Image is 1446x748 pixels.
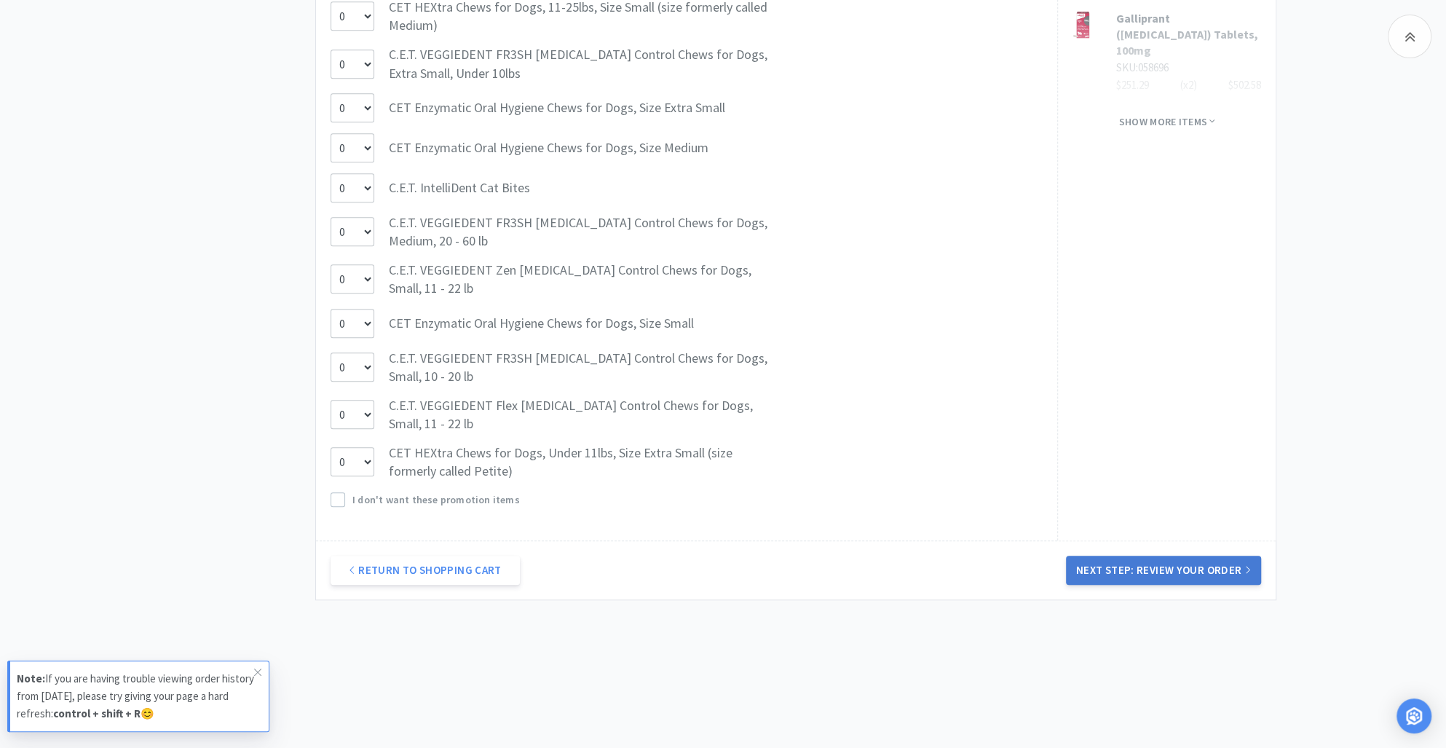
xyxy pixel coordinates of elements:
span: C.E.T. VEGGIEDENT FR3SH [MEDICAL_DATA] Control Chews for Dogs, Medium, 20 - 60 lb [389,213,767,250]
span: Show more items [1119,115,1215,129]
span: CET HEXtra Chews for Dogs, Under 11lbs, Size Extra Small (size formerly called Petite) [389,444,767,480]
span: I don't want these promotion items [352,492,520,508]
strong: control + shift + R [53,706,141,720]
span: CET Enzymatic Oral Hygiene Chews for Dogs, Size Medium [389,138,767,157]
div: Open Intercom Messenger [1396,698,1431,733]
span: C.E.T. VEGGIEDENT Flex [MEDICAL_DATA] Control Chews for Dogs, Small, 11 - 22 lb [389,396,767,433]
button: Next Step: Review Your Order [1066,556,1261,585]
span: C.E.T. IntelliDent Cat Bites [389,178,767,197]
span: C.E.T. VEGGIEDENT FR3SH [MEDICAL_DATA] Control Chews for Dogs, Small, 10 - 20 lb [389,349,767,385]
span: CET Enzymatic Oral Hygiene Chews for Dogs, Size Extra Small [389,98,767,117]
span: C.E.T. VEGGIEDENT Zen [MEDICAL_DATA] Control Chews for Dogs, Small, 11 - 22 lb [389,261,767,297]
a: Return to Shopping Cart [331,556,520,585]
span: CET Enzymatic Oral Hygiene Chews for Dogs, Size Small [389,314,767,332]
strong: Note: [17,672,45,685]
p: If you are having trouble viewing order history from [DATE], please try giving your page a hard r... [17,670,254,723]
span: C.E.T. VEGGIEDENT FR3SH [MEDICAL_DATA] Control Chews for Dogs, Extra Small, Under 10lbs [389,45,767,82]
